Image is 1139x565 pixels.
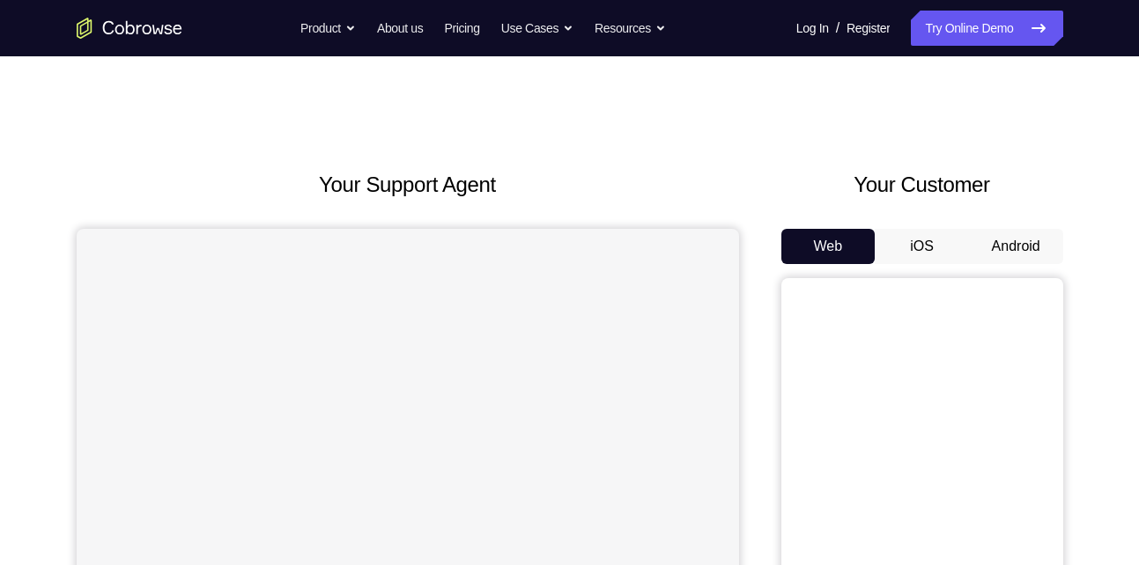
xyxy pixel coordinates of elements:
[77,169,739,201] h2: Your Support Agent
[77,18,182,39] a: Go to the home page
[875,229,969,264] button: iOS
[836,18,839,39] span: /
[501,11,573,46] button: Use Cases
[796,11,829,46] a: Log In
[911,11,1062,46] a: Try Online Demo
[300,11,356,46] button: Product
[444,11,479,46] a: Pricing
[847,11,890,46] a: Register
[781,229,876,264] button: Web
[595,11,666,46] button: Resources
[969,229,1063,264] button: Android
[781,169,1063,201] h2: Your Customer
[377,11,423,46] a: About us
